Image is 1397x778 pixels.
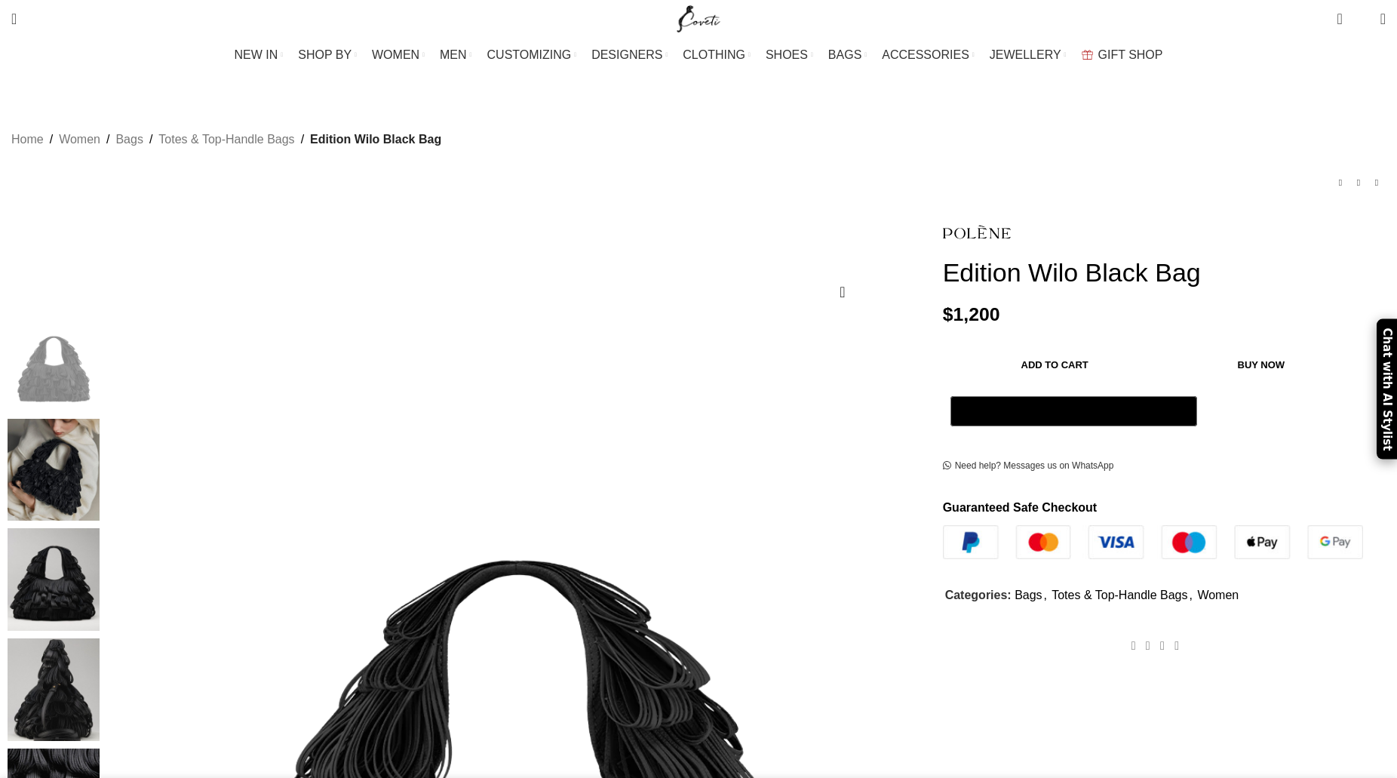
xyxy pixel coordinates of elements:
[8,419,100,529] div: 2 / 6
[1354,4,1369,34] div: My Wishlist
[945,589,1012,601] span: Categories:
[1368,174,1386,192] a: Next product
[8,419,100,521] img: Polene bag
[1329,4,1349,34] a: 0
[8,638,100,749] div: 4 / 6
[487,48,572,62] span: CUSTOMIZING
[828,48,861,62] span: BAGS
[1357,15,1368,26] span: 0
[766,40,813,70] a: SHOES
[372,40,425,70] a: WOMEN
[990,40,1067,70] a: JEWELLERY
[674,11,724,24] a: Site logo
[882,40,975,70] a: ACCESSORIES
[487,40,577,70] a: CUSTOMIZING
[943,525,1363,559] img: guaranteed-safe-checkout-bordered.j
[1197,589,1239,601] a: Women
[1331,174,1349,192] a: Previous product
[943,304,1000,324] bdi: 1,200
[8,309,100,411] img: Polene
[8,528,100,631] img: Polene bags
[235,48,278,62] span: NEW IN
[943,460,1114,472] a: Need help? Messages us on WhatsApp
[8,638,100,741] img: Polene Paris
[950,349,1159,381] button: Add to cart
[235,40,284,70] a: NEW IN
[766,48,808,62] span: SHOES
[11,130,44,149] a: Home
[1338,8,1349,19] span: 0
[1169,635,1184,657] a: WhatsApp social link
[943,257,1386,288] h1: Edition Wilo Black Bag
[115,130,143,149] a: Bags
[828,40,867,70] a: BAGS
[591,40,668,70] a: DESIGNERS
[990,48,1061,62] span: JEWELLERY
[1098,48,1163,62] span: GIFT SHOP
[683,48,745,62] span: CLOTHING
[591,48,662,62] span: DESIGNERS
[683,40,751,70] a: CLOTHING
[298,48,352,62] span: SHOP BY
[1141,635,1155,657] a: X social link
[943,304,953,324] span: $
[440,40,471,70] a: MEN
[943,501,1098,514] strong: Guaranteed Safe Checkout
[1167,349,1356,381] button: Buy now
[1044,586,1047,605] span: ,
[158,130,294,149] a: Totes & Top-Handle Bags
[1082,50,1093,60] img: GiftBag
[8,309,100,419] div: 1 / 6
[1015,589,1042,601] a: Bags
[11,130,441,149] nav: Breadcrumb
[298,40,357,70] a: SHOP BY
[4,40,1393,70] div: Main navigation
[8,528,100,638] div: 3 / 6
[372,48,419,62] span: WOMEN
[950,396,1197,426] button: Плащане чрез GPay
[1189,586,1192,605] span: ,
[1126,635,1141,657] a: Facebook social link
[882,48,969,62] span: ACCESSORIES
[440,48,467,62] span: MEN
[59,130,100,149] a: Women
[310,130,441,149] span: Edition Wilo Black Bag
[943,214,1011,250] img: Polene
[1155,635,1169,657] a: Pinterest social link
[4,4,24,34] a: Search
[1082,40,1163,70] a: GIFT SHOP
[1052,589,1187,601] a: Totes & Top-Handle Bags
